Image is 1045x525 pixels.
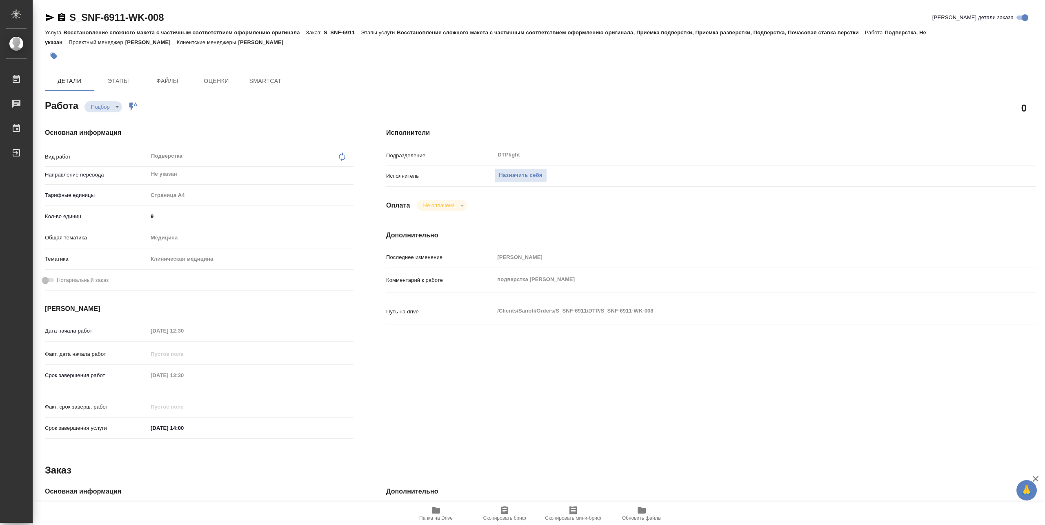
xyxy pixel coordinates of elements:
span: Файлы [148,76,187,86]
p: Тарифные единицы [45,191,148,199]
button: Папка на Drive [402,502,470,525]
span: Скопировать мини-бриф [545,515,601,521]
textarea: подверстка [PERSON_NAME] [494,273,982,286]
button: Не оплачена [421,202,457,209]
button: Скопировать бриф [470,502,539,525]
p: Путь на drive [386,308,494,316]
span: 🙏 [1020,482,1034,499]
h4: Оплата [386,201,410,210]
input: Пустое поле [148,325,219,337]
h2: Заказ [45,464,71,477]
span: SmartCat [246,76,285,86]
p: Этапы услуги [361,29,397,36]
h4: Дополнительно [386,487,1036,496]
p: Кол-во единиц [45,212,148,221]
p: Срок завершения услуги [45,424,148,432]
p: Общая тематика [45,234,148,242]
p: Тематика [45,255,148,263]
h4: Дополнительно [386,230,1036,240]
p: Вид работ [45,153,148,161]
span: Обновить файлы [622,515,662,521]
h4: Исполнители [386,128,1036,138]
input: ✎ Введи что-нибудь [148,422,219,434]
p: Услуга [45,29,63,36]
h4: Основная информация [45,487,354,496]
span: Нотариальный заказ [57,276,109,284]
div: Страница А4 [148,188,354,202]
div: Клиническая медицина [148,252,354,266]
p: Факт. дата начала работ [45,350,148,358]
h2: 0 [1021,101,1027,115]
h4: Основная информация [45,128,354,138]
p: Исполнитель [386,172,494,180]
span: Детали [50,76,89,86]
h4: [PERSON_NAME] [45,304,354,314]
p: Подразделение [386,152,494,160]
p: [PERSON_NAME] [238,39,289,45]
input: Пустое поле [494,251,982,263]
p: Дата начала работ [45,327,148,335]
h2: Работа [45,98,78,112]
p: S_SNF-6911 [324,29,361,36]
p: Восстановление сложного макета с частичным соответствием оформлению оригинала [63,29,306,36]
span: Папка на Drive [419,515,453,521]
p: [PERSON_NAME] [125,39,177,45]
textarea: /Clients/Sanofi/Orders/S_SNF-6911/DTP/S_SNF-6911-WK-008 [494,304,982,318]
button: Скопировать ссылку [57,13,67,22]
input: ✎ Введи что-нибудь [148,210,354,222]
p: Последнее изменение [386,253,494,261]
p: Срок завершения работ [45,371,148,380]
button: Обновить файлы [607,502,676,525]
p: Факт. срок заверш. работ [45,403,148,411]
div: Подбор [84,101,122,112]
p: Восстановление сложного макета с частичным соответствием оформлению оригинала, Приемка подверстки... [397,29,865,36]
input: Пустое поле [148,348,219,360]
input: Пустое поле [148,401,219,413]
p: Заказ: [306,29,324,36]
span: [PERSON_NAME] детали заказа [932,13,1014,22]
button: Назначить себя [494,168,547,183]
span: Этапы [99,76,138,86]
button: 🙏 [1016,480,1037,500]
button: Подбор [89,103,112,110]
p: Комментарий к работе [386,276,494,284]
span: Скопировать бриф [483,515,526,521]
a: S_SNF-6911-WK-008 [69,12,164,23]
div: Медицина [148,231,354,245]
span: Оценки [197,76,236,86]
button: Скопировать ссылку для ЯМессенджера [45,13,55,22]
p: Проектный менеджер [69,39,125,45]
button: Скопировать мини-бриф [539,502,607,525]
button: Добавить тэг [45,47,63,65]
p: Направление перевода [45,171,148,179]
p: Клиентские менеджеры [177,39,238,45]
div: Подбор [417,200,467,211]
p: Работа [865,29,885,36]
input: Пустое поле [148,369,219,381]
span: Назначить себя [499,171,542,180]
